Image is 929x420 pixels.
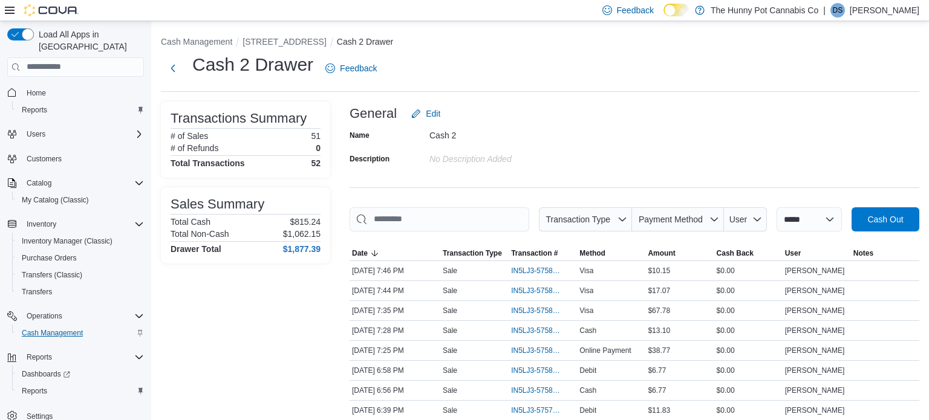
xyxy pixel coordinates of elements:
span: Method [579,248,605,258]
span: Cash Out [867,213,903,225]
a: Purchase Orders [17,251,82,265]
button: Cash Management [161,37,232,47]
p: The Hunny Pot Cannabis Co [711,3,818,18]
button: Transaction Type [440,246,509,260]
span: Feedback [617,4,654,16]
span: Online Payment [579,346,631,355]
h3: Transactions Summary [171,111,307,126]
span: Cash Back [717,248,754,258]
h6: # of Refunds [171,143,218,153]
div: $0.00 [714,303,783,318]
span: Debit [579,366,596,375]
p: 51 [311,131,321,141]
button: Inventory [22,217,61,231]
p: Sale [443,366,457,375]
div: $0.00 [714,323,783,338]
button: Users [2,126,149,143]
span: My Catalog (Classic) [17,193,144,207]
span: Visa [579,266,593,276]
button: My Catalog (Classic) [12,192,149,208]
p: Sale [443,405,457,415]
a: Inventory Manager (Classic) [17,234,117,248]
p: $1,062.15 [283,229,321,239]
div: $0.00 [714,383,783,398]
span: IN5LJ3-5758417 [511,306,562,315]
input: This is a search bar. As you type, the results lower in the page will automatically filter. [350,207,529,231]
button: Catalog [2,175,149,192]
span: [PERSON_NAME] [785,366,845,375]
h4: 52 [311,158,321,168]
span: Transfers (Classic) [22,270,82,280]
div: [DATE] 6:56 PM [350,383,440,398]
span: Operations [27,311,62,321]
span: Visa [579,286,593,296]
img: Cova [24,4,79,16]
span: $11.83 [648,405,670,415]
p: Sale [443,286,457,296]
button: Next [161,56,185,80]
span: Users [27,129,45,139]
button: IN5LJ3-5758536 [511,263,575,278]
div: Cash 2 [429,126,592,140]
button: Inventory [2,216,149,233]
span: IN5LJ3-5758501 [511,286,562,296]
a: My Catalog (Classic) [17,193,94,207]
p: Sale [443,346,457,355]
span: Reports [17,103,144,117]
nav: An example of EuiBreadcrumbs [161,36,919,50]
span: Load All Apps in [GEOGRAPHIC_DATA] [34,28,144,53]
span: Cash [579,326,596,335]
button: Reports [12,102,149,118]
span: IN5LJ3-5758329 [511,346,562,355]
span: IN5LJ3-5758093 [511,386,562,395]
p: Sale [443,326,457,335]
button: Users [22,127,50,141]
p: Sale [443,306,457,315]
span: Inventory [27,219,56,229]
span: Reports [17,384,144,398]
h4: $1,877.39 [283,244,321,254]
span: $6.77 [648,386,666,395]
button: Transfers (Classic) [12,267,149,283]
a: Dashboards [12,366,149,383]
button: Catalog [22,176,56,190]
a: Home [22,86,51,100]
span: Dashboards [17,367,144,381]
h4: Total Transactions [171,158,245,168]
span: [PERSON_NAME] [785,405,845,415]
h4: Drawer Total [171,244,221,254]
span: $13.10 [648,326,670,335]
span: $6.77 [648,366,666,375]
span: [PERSON_NAME] [785,286,845,296]
button: Home [2,84,149,102]
div: Davin Saini [830,3,845,18]
p: 0 [316,143,321,153]
button: Method [577,246,645,260]
span: IN5LJ3-5758536 [511,266,562,276]
div: $0.00 [714,263,783,278]
div: $0.00 [714,343,783,358]
span: Catalog [22,176,144,190]
button: Cash Management [12,325,149,341]
span: Users [22,127,144,141]
button: [STREET_ADDRESS] [243,37,326,47]
span: $17.07 [648,286,670,296]
p: [PERSON_NAME] [850,3,919,18]
a: Dashboards [17,367,75,381]
span: $38.77 [648,346,670,355]
a: Transfers (Classic) [17,268,87,282]
span: Inventory [22,217,144,231]
button: User [783,246,851,260]
span: Transfers [17,285,144,299]
span: Feedback [340,62,377,74]
span: Reports [22,386,47,396]
button: Amount [645,246,714,260]
button: Cash 2 Drawer [337,37,393,47]
span: Debit [579,405,596,415]
div: No Description added [429,149,592,164]
h6: # of Sales [171,131,208,141]
button: IN5LJ3-5758501 [511,283,575,298]
div: $0.00 [714,403,783,418]
p: Sale [443,266,457,276]
button: Payment Method [632,207,724,231]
